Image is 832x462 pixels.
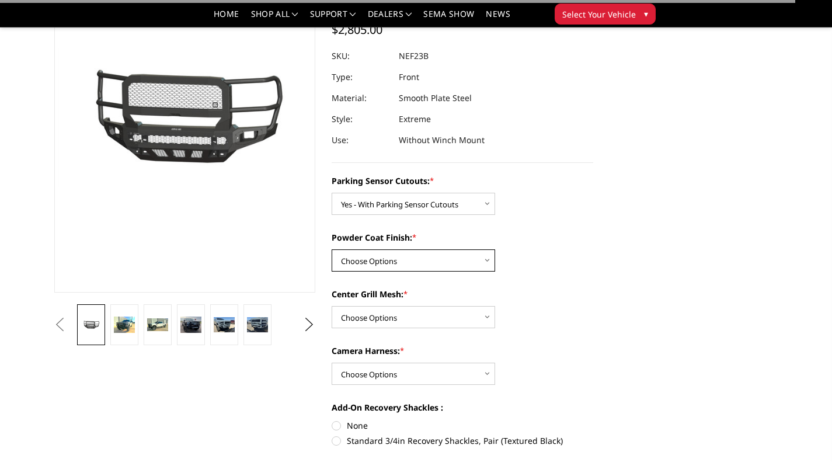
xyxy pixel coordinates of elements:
[399,109,431,130] dd: Extreme
[399,88,472,109] dd: Smooth Plate Steel
[399,46,429,67] dd: NEF23B
[332,175,593,187] label: Parking Sensor Cutouts:
[555,4,656,25] button: Select Your Vehicle
[332,288,593,300] label: Center Grill Mesh:
[332,401,593,414] label: Add-On Recovery Shackles :
[423,10,474,27] a: SEMA Show
[368,10,412,27] a: Dealers
[332,435,593,447] label: Standard 3/4in Recovery Shackles, Pair (Textured Black)
[332,22,382,37] span: $2,805.00
[214,317,234,332] img: 2023-2025 Ford F250-350 - Freedom Series - Extreme Front Bumper
[332,67,390,88] dt: Type:
[214,10,239,27] a: Home
[247,317,267,332] img: 2023-2025 Ford F250-350 - Freedom Series - Extreme Front Bumper
[332,46,390,67] dt: SKU:
[251,10,298,27] a: shop all
[399,67,419,88] dd: Front
[399,130,485,151] dd: Without Winch Mount
[147,318,168,331] img: 2023-2025 Ford F250-350 - Freedom Series - Extreme Front Bumper
[332,130,390,151] dt: Use:
[332,88,390,109] dt: Material:
[332,109,390,130] dt: Style:
[332,419,593,432] label: None
[301,316,318,334] button: Next
[486,10,510,27] a: News
[562,8,636,20] span: Select Your Vehicle
[644,8,648,20] span: ▾
[332,345,593,357] label: Camera Harness:
[114,317,134,334] img: 2023-2025 Ford F250-350 - Freedom Series - Extreme Front Bumper
[180,317,201,332] img: 2023-2025 Ford F250-350 - Freedom Series - Extreme Front Bumper
[332,231,593,244] label: Powder Coat Finish:
[51,316,69,334] button: Previous
[310,10,356,27] a: Support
